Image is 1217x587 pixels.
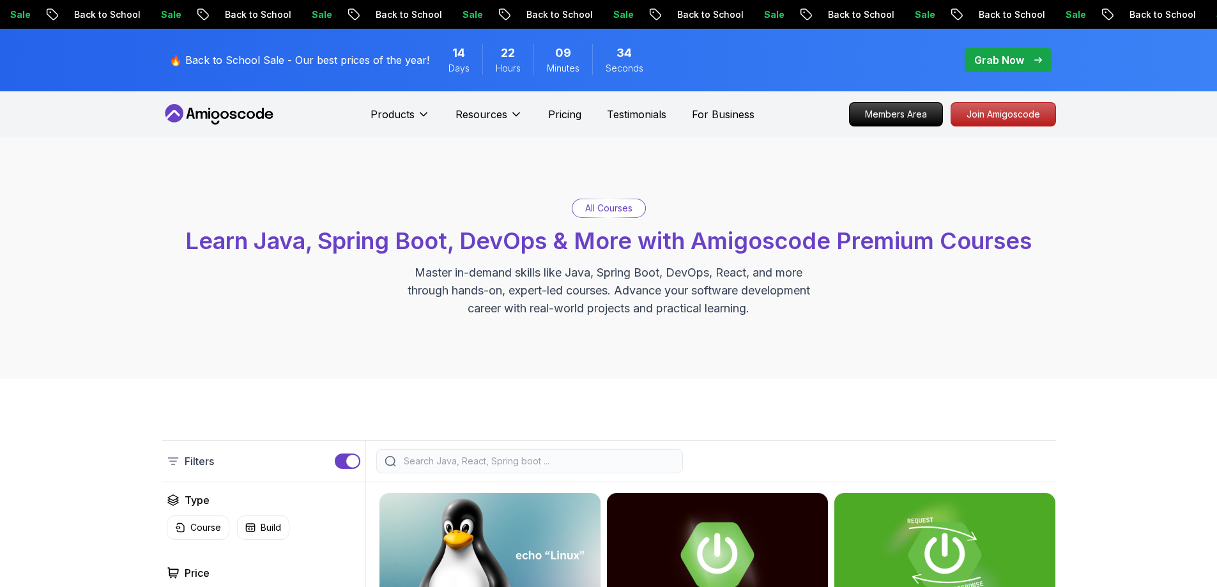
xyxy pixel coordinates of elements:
[951,102,1056,126] a: Join Amigoscode
[606,8,693,21] p: Back to School
[542,8,583,21] p: Sale
[606,62,643,75] span: Seconds
[548,107,581,122] a: Pricing
[951,103,1055,126] p: Join Amigoscode
[169,52,429,68] p: 🔥 Back to School Sale - Our best prices of the year!
[501,44,515,62] span: 22 Hours
[547,62,579,75] span: Minutes
[185,454,214,469] p: Filters
[371,107,415,122] p: Products
[455,8,542,21] p: Back to School
[693,8,734,21] p: Sale
[585,202,632,215] p: All Courses
[496,62,521,75] span: Hours
[849,102,943,126] a: Members Area
[185,565,210,581] h2: Price
[261,521,281,534] p: Build
[844,8,885,21] p: Sale
[1059,8,1145,21] p: Back to School
[455,107,523,132] button: Resources
[371,107,430,132] button: Products
[757,8,844,21] p: Back to School
[616,44,632,62] span: 34 Seconds
[455,107,507,122] p: Resources
[154,8,241,21] p: Back to School
[692,107,754,122] a: For Business
[1145,8,1186,21] p: Sale
[850,103,942,126] p: Members Area
[237,515,289,540] button: Build
[908,8,995,21] p: Back to School
[305,8,392,21] p: Back to School
[555,44,571,62] span: 9 Minutes
[392,8,432,21] p: Sale
[452,44,465,62] span: 14 Days
[90,8,131,21] p: Sale
[167,515,229,540] button: Course
[185,227,1032,255] span: Learn Java, Spring Boot, DevOps & More with Amigoscode Premium Courses
[448,62,470,75] span: Days
[607,107,666,122] a: Testimonials
[190,521,221,534] p: Course
[185,492,210,508] h2: Type
[394,264,823,317] p: Master in-demand skills like Java, Spring Boot, DevOps, React, and more through hands-on, expert-...
[241,8,282,21] p: Sale
[974,52,1024,68] p: Grab Now
[995,8,1036,21] p: Sale
[3,8,90,21] p: Back to School
[401,455,675,468] input: Search Java, React, Spring boot ...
